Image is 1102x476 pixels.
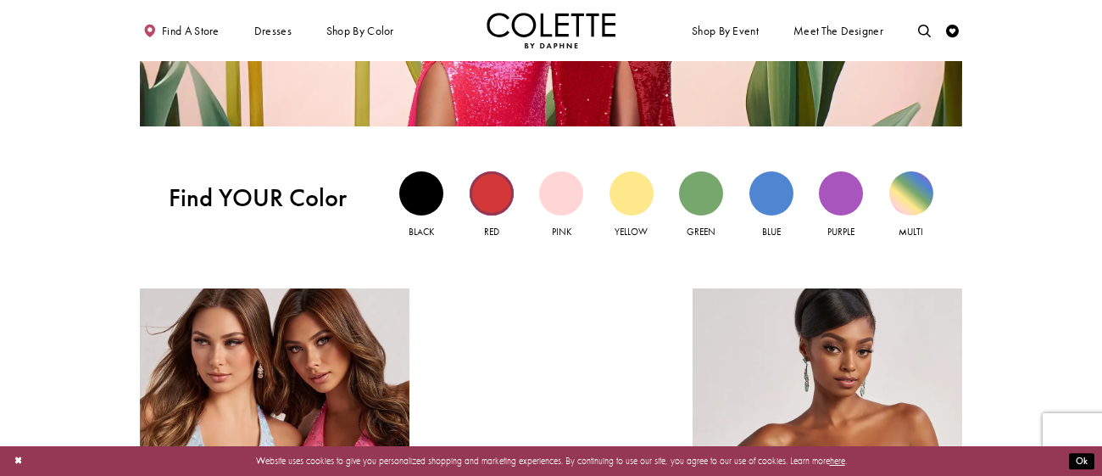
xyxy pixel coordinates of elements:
div: Red view [470,171,514,216]
a: Blue view Blue [749,171,793,240]
div: Black view [399,171,443,216]
span: Pink [552,226,571,238]
a: Visit Home Page [487,13,615,48]
span: Meet the designer [793,25,883,37]
a: Red view Red [470,171,514,240]
button: Close Dialog [8,450,29,473]
a: Black view Black [399,171,443,240]
a: Pink view Pink [539,171,583,240]
a: here [830,455,845,467]
span: Find YOUR Color [169,183,370,213]
span: Shop By Event [688,13,761,48]
span: Blue [762,226,781,238]
span: Black [409,226,434,238]
span: Dresses [251,13,295,48]
span: Multi [899,226,923,238]
span: Green [687,226,715,238]
a: Meet the designer [790,13,887,48]
a: Green view Green [679,171,723,240]
span: Red [484,226,499,238]
span: Yellow [615,226,648,238]
div: Green view [679,171,723,216]
div: Multi view [889,171,933,216]
span: Find a store [162,25,220,37]
p: Website uses cookies to give you personalized shopping and marketing experiences. By continuing t... [92,452,1010,469]
div: Pink view [539,171,583,216]
span: Shop by color [323,13,397,48]
span: Shop By Event [692,25,759,37]
a: Check Wishlist [943,13,962,48]
span: Dresses [254,25,292,37]
span: Purple [827,226,854,238]
a: Multi view Multi [889,171,933,240]
img: Colette by Daphne [487,13,615,48]
span: Shop by color [326,25,394,37]
a: Toggle search [915,13,934,48]
a: Purple view Purple [819,171,863,240]
div: Blue view [749,171,793,216]
div: Yellow view [609,171,654,216]
a: Find a store [140,13,222,48]
button: Submit Dialog [1069,453,1094,469]
a: Yellow view Yellow [609,171,654,240]
div: Purple view [819,171,863,216]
